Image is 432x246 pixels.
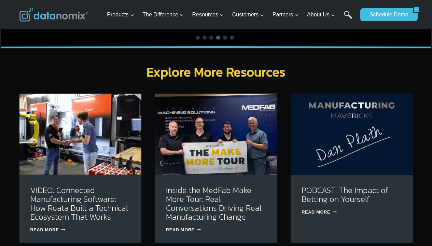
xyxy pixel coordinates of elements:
[307,10,335,19] span: About Us
[19,8,88,22] img: Datanomix
[291,94,413,175] img: Dan Plath on Manufacturing Mavericks
[232,10,264,19] span: Customers
[302,184,388,205] a: PODCAST: The Impact of Betting on Yourself
[192,10,224,19] span: Resources
[142,10,184,19] span: The Difference
[273,10,298,19] span: Partners
[147,62,285,82] strong: Explore More Resources
[154,0,176,6] span: Last Name
[154,84,180,91] span: State/Region
[93,152,115,157] a: Privacy Policy
[107,10,134,19] span: Products
[302,209,337,215] a: Read More
[344,11,352,26] a: Search
[166,184,262,223] a: Inside the MedFab Make More Tour: Real Conversations Driving Real Manufacturing Change
[155,94,277,175] img: Make More Tour at Medfab - See how AI in Manufacturing is taking the spotlight
[76,152,87,157] a: Terms
[104,4,357,26] nav: Primary Navigation
[154,28,184,35] span: Phone number
[360,8,413,21] a: Schedule Demo
[166,227,201,232] a: Read More
[3,125,113,243] iframe: Popup CTA
[19,94,141,175] img: Reata’s Connected Manufacturing Software Ecosystem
